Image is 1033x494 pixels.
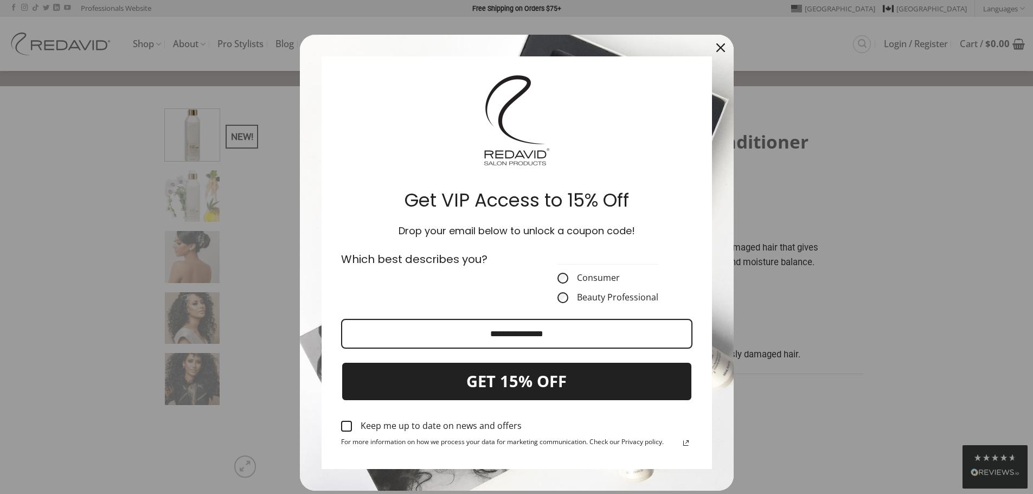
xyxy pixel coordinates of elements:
input: Consumer [557,273,568,284]
h3: Drop your email below to unlock a coupon code! [339,225,695,238]
div: Keep me up to date on news and offers [361,421,522,431]
label: Beauty Professional [557,292,658,303]
h2: Get VIP Access to 15% Off [339,189,695,212]
input: Beauty Professional [557,292,568,303]
a: Read our Privacy Policy [679,437,692,450]
svg: close icon [716,43,725,52]
fieldset: CustomerType field [557,251,658,303]
svg: link icon [679,437,692,450]
button: Close [708,35,734,61]
button: GET 15% OFF [341,362,692,401]
span: For more information on how we process your data for marketing communication. Check our Privacy p... [341,438,664,450]
p: Which best describes you? [341,251,510,267]
label: Consumer [557,273,658,284]
input: Email field [341,319,692,349]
